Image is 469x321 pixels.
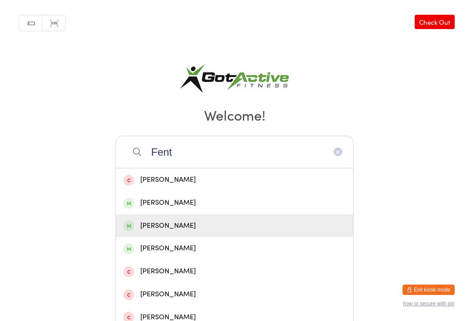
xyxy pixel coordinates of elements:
div: [PERSON_NAME] [123,220,346,232]
div: [PERSON_NAME] [123,174,346,186]
img: Got Active Fitness [180,64,289,93]
div: [PERSON_NAME] [123,242,346,254]
button: how to secure with pin [403,301,455,307]
div: [PERSON_NAME] [123,288,346,300]
div: [PERSON_NAME] [123,265,346,277]
h2: Welcome! [9,105,460,124]
a: Check Out [415,15,455,29]
div: [PERSON_NAME] [123,197,346,209]
button: Exit kiosk mode [403,285,455,295]
input: Search [116,136,353,168]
